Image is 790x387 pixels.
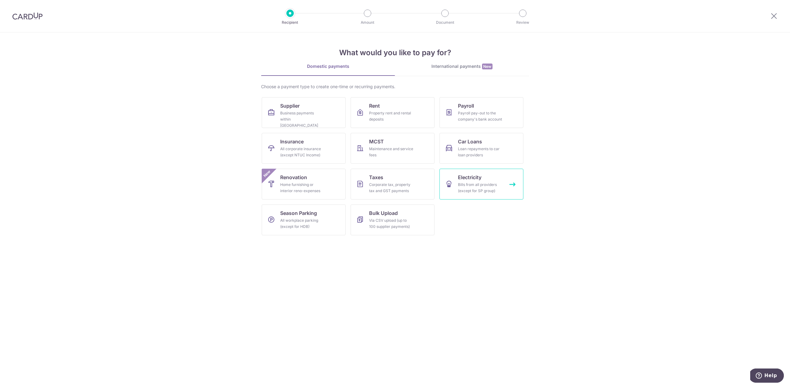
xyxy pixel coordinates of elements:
[14,4,27,10] span: Help
[345,19,390,26] p: Amount
[351,97,434,128] a: RentProperty rent and rental deposits
[369,146,414,158] div: Maintenance and service fees
[750,368,784,384] iframe: Opens a widget where you can find more information
[351,169,434,200] a: TaxesCorporate tax, property tax and GST payments
[369,209,398,217] span: Bulk Upload
[369,110,414,122] div: Property rent and rental deposits
[280,146,325,158] div: All corporate insurance (except NTUC Income)
[280,138,304,145] span: Insurance
[267,19,313,26] p: Recipient
[369,174,383,181] span: Taxes
[280,102,300,109] span: Supplier
[261,84,529,90] div: Choose a payment type to create one-time or recurring payments.
[261,63,395,69] div: Domestic payments
[280,182,325,194] div: Home furnishing or interior reno-expenses
[439,169,523,200] a: ElectricityBills from all providers (except for SP group)
[262,169,346,200] a: RenovationHome furnishing or interior reno-expensesNew
[458,110,502,122] div: Payroll pay-out to the company's bank account
[439,97,523,128] a: PayrollPayroll pay-out to the company's bank account
[458,146,502,158] div: Loan repayments to car loan providers
[280,174,307,181] span: Renovation
[458,138,482,145] span: Car Loans
[369,102,380,109] span: Rent
[280,209,317,217] span: Season Parking
[280,217,325,230] div: All workplace parking (except for HDB)
[280,110,325,129] div: Business payments within [GEOGRAPHIC_DATA]
[12,12,43,20] img: CardUp
[369,138,384,145] span: MCST
[262,97,346,128] a: SupplierBusiness payments within [GEOGRAPHIC_DATA]
[262,204,346,235] a: Season ParkingAll workplace parking (except for HDB)
[261,47,529,58] h4: What would you like to pay for?
[458,102,474,109] span: Payroll
[262,169,272,179] span: New
[422,19,468,26] p: Document
[262,133,346,164] a: InsuranceAll corporate insurance (except NTUC Income)
[458,182,502,194] div: Bills from all providers (except for SP group)
[351,133,434,164] a: MCSTMaintenance and service fees
[482,64,493,69] span: New
[369,182,414,194] div: Corporate tax, property tax and GST payments
[395,63,529,70] div: International payments
[458,174,481,181] span: Electricity
[500,19,546,26] p: Review
[351,204,434,235] a: Bulk UploadVia CSV upload (up to 100 supplier payments)
[369,217,414,230] div: Via CSV upload (up to 100 supplier payments)
[439,133,523,164] a: Car LoansLoan repayments to car loan providers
